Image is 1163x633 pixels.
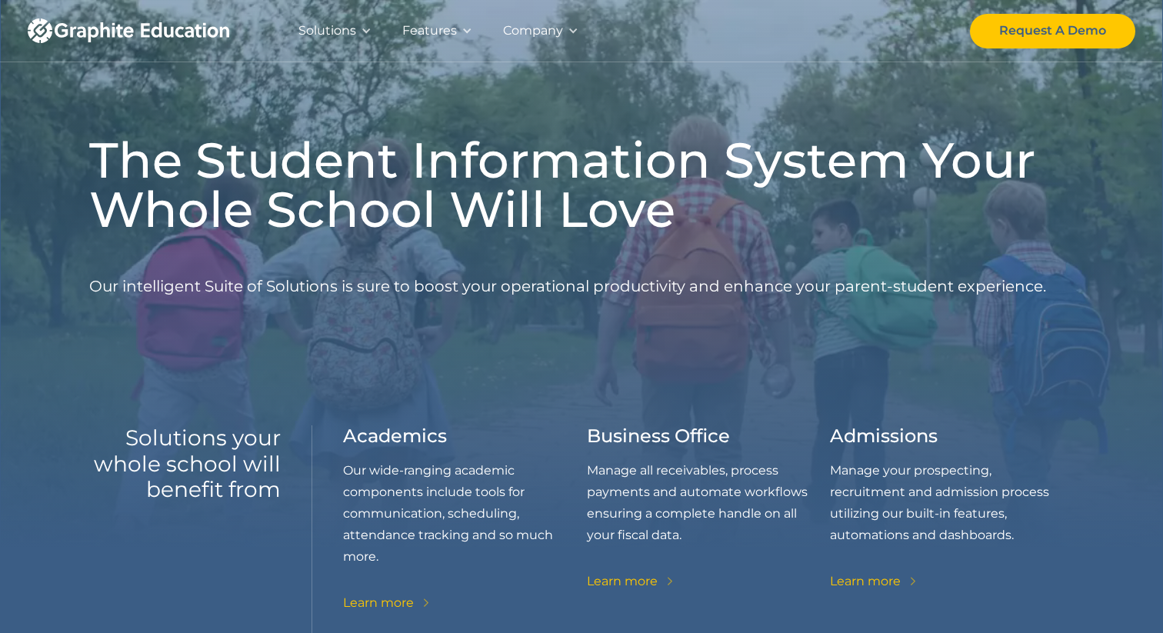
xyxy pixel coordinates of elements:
[89,246,1046,327] p: Our intelligent Suite of Solutions is sure to boost your operational productivity and enhance you...
[587,425,831,614] div: 2 of 9
[89,425,281,503] h2: Solutions your whole school will benefit from
[587,425,730,448] h3: Business Office
[343,425,587,614] div: 1 of 9
[587,460,831,546] p: Manage all receivables, process payments and automate workflows ensuring a complete handle on all...
[298,20,356,42] div: Solutions
[343,460,587,568] p: Our wide-ranging academic components include tools for communication, scheduling, attendance trac...
[999,20,1106,42] div: Request A Demo
[587,571,658,592] div: Learn more
[970,14,1135,48] a: Request A Demo
[830,425,1074,614] div: 3 of 9
[503,20,563,42] div: Company
[402,20,457,42] div: Features
[830,425,938,448] h3: Admissions
[1074,571,1145,592] div: Learn more
[343,592,414,614] div: Learn more
[343,425,447,448] h3: Academics
[830,571,901,592] div: Learn more
[343,592,432,614] a: Learn more
[830,460,1074,546] p: Manage your prospecting, recruitment and admission process utilizing our built-in features, autom...
[89,135,1074,234] h1: The Student Information System Your Whole School Will Love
